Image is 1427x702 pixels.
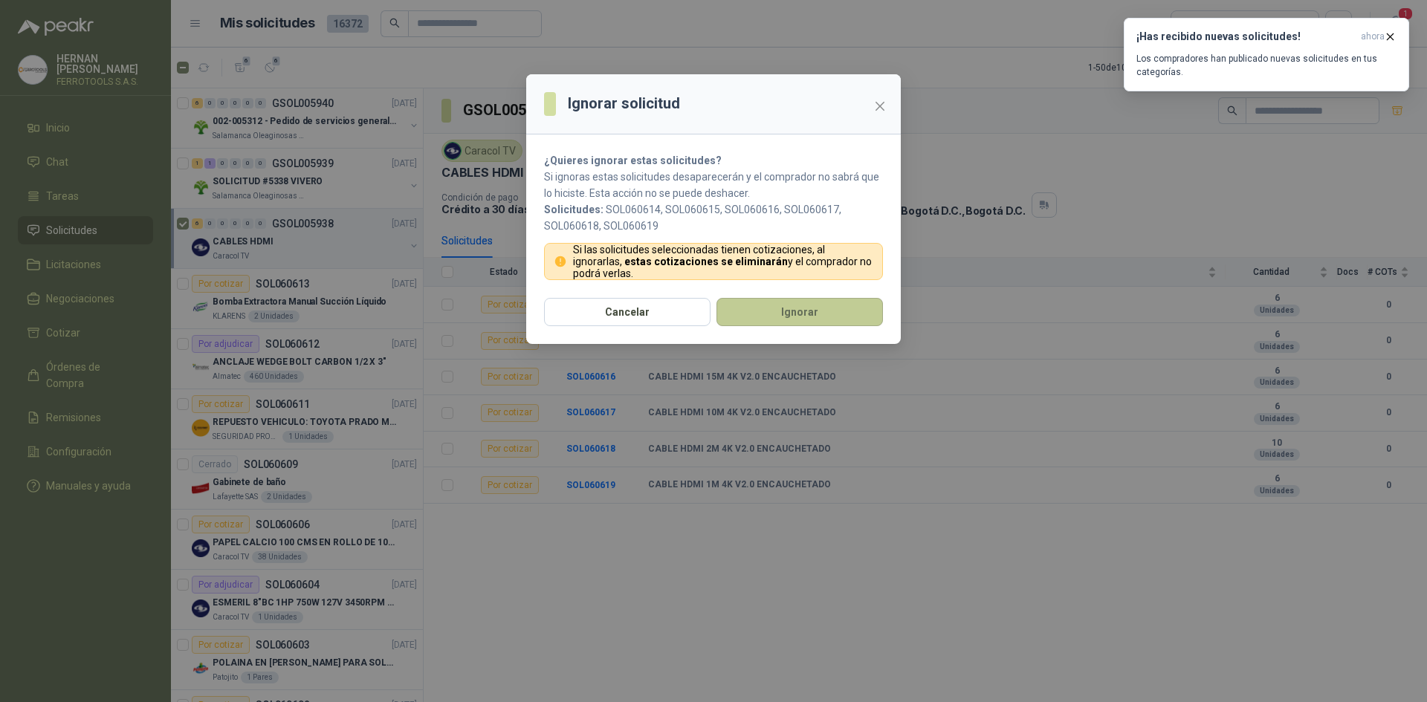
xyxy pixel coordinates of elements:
strong: ¿Quieres ignorar estas solicitudes? [544,155,722,166]
button: Cancelar [544,298,711,326]
h3: Ignorar solicitud [568,92,680,115]
p: Si ignoras estas solicitudes desaparecerán y el comprador no sabrá que lo hiciste. Esta acción no... [544,169,883,201]
span: close [874,100,886,112]
b: Solicitudes: [544,204,604,215]
strong: estas cotizaciones se eliminarán [624,256,788,267]
p: SOL060614, SOL060615, SOL060616, SOL060617, SOL060618, SOL060619 [544,201,883,234]
button: Ignorar [716,298,883,326]
p: Si las solicitudes seleccionadas tienen cotizaciones, al ignorarlas, y el comprador no podrá verlas. [573,244,874,279]
button: Close [868,94,892,118]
